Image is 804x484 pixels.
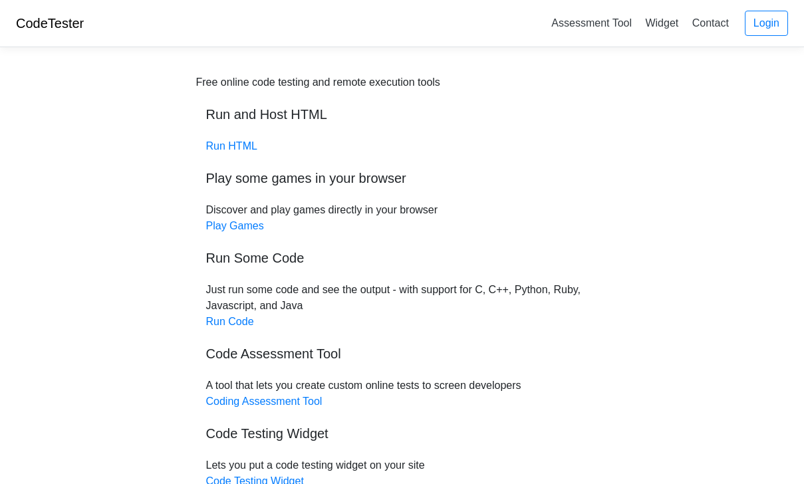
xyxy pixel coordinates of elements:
h5: Code Testing Widget [206,425,599,441]
h5: Code Assessment Tool [206,346,599,362]
h5: Play some games in your browser [206,170,599,186]
h5: Run Some Code [206,250,599,266]
a: Login [745,11,788,36]
a: Run Code [206,316,254,327]
a: CodeTester [16,16,84,31]
a: Play Games [206,220,264,231]
a: Run HTML [206,140,257,152]
a: Coding Assessment Tool [206,396,323,407]
a: Widget [640,12,684,34]
a: Contact [687,12,734,34]
h5: Run and Host HTML [206,106,599,122]
a: Assessment Tool [546,12,637,34]
div: Free online code testing and remote execution tools [196,74,440,90]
